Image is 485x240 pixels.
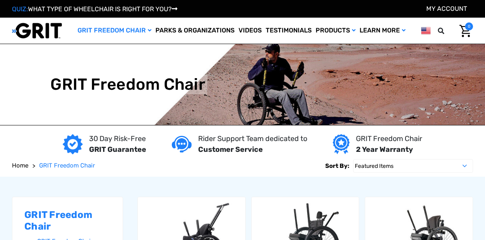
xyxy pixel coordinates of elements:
[63,134,83,154] img: GRIT Guarantee
[89,133,146,144] p: 30 Day Risk-Free
[314,18,358,44] a: Products
[12,5,177,13] a: QUIZ:WHAT TYPE OF WHEELCHAIR IS RIGHT FOR YOU?
[264,18,314,44] a: Testimonials
[198,133,307,144] p: Rider Support Team dedicated to
[421,26,431,36] img: us.png
[453,22,473,39] a: Cart with 0 items
[198,145,263,154] strong: Customer Service
[441,22,453,39] input: Search
[12,161,28,170] a: Home
[153,18,237,44] a: Parks & Organizations
[356,133,422,144] p: GRIT Freedom Chair
[12,5,28,13] span: QUIZ:
[76,18,153,44] a: GRIT Freedom Chair
[24,209,111,232] h2: GRIT Freedom Chair
[459,25,471,37] img: Cart
[356,145,413,154] strong: 2 Year Warranty
[39,162,95,169] span: GRIT Freedom Chair
[465,22,473,30] span: 0
[172,136,192,152] img: Customer service
[39,161,95,170] a: GRIT Freedom Chair
[12,22,62,39] img: GRIT All-Terrain Wheelchair and Mobility Equipment
[333,134,349,154] img: Year warranty
[426,5,467,12] a: Account
[237,18,264,44] a: Videos
[325,159,349,173] label: Sort By:
[358,18,407,44] a: Learn More
[89,145,146,154] strong: GRIT Guarantee
[12,162,28,169] span: Home
[50,75,205,94] h1: GRIT Freedom Chair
